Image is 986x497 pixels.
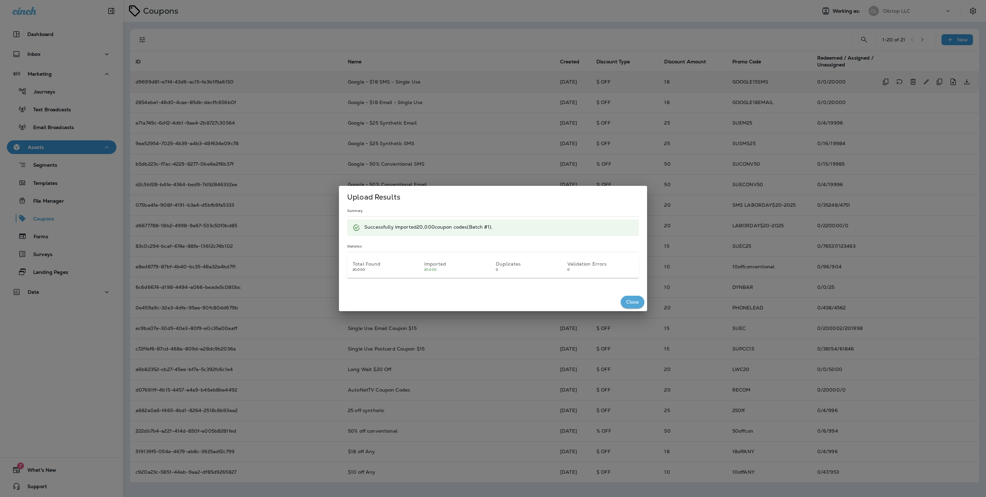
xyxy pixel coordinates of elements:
[567,260,633,267] p: Validation Errors
[567,267,633,272] h6: 0
[621,296,644,308] button: Close
[424,267,490,272] h6: 20,000
[364,224,493,230] p: Successfully imported 20,000 coupon codes (Batch #1) .
[339,186,647,208] h2: Upload Results
[347,244,639,249] h6: Statistics
[496,267,562,272] h6: 0
[424,260,490,267] p: Imported
[353,267,419,272] h6: 20,000
[353,260,419,267] p: Total Found
[496,260,562,267] p: Duplicates
[347,208,639,214] h6: Summary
